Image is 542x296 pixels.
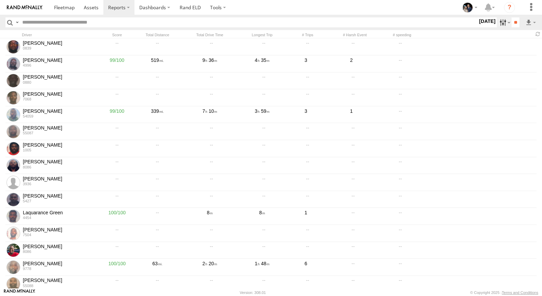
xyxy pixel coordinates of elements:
[203,57,207,63] span: 9
[23,193,96,199] a: [PERSON_NAME]
[285,208,326,224] a: 1
[23,267,96,271] div: 9778
[23,46,96,50] div: 0839
[285,56,326,72] a: 3
[497,17,512,27] label: Search Filter Options
[261,261,270,266] span: 48
[209,57,217,63] span: 36
[23,199,96,203] div: 5427
[23,243,96,250] a: [PERSON_NAME]
[23,40,96,46] a: [PERSON_NAME]
[23,227,96,233] a: [PERSON_NAME]
[23,216,96,220] div: 4454
[525,17,537,27] label: Export results as...
[137,32,178,37] div: Total Distance
[23,97,96,101] div: 7068
[23,63,96,67] div: 4996
[23,57,96,63] a: [PERSON_NAME]
[23,108,96,114] a: [PERSON_NAME]
[203,261,207,266] span: 2
[502,291,538,295] a: Terms and Conditions
[209,108,217,114] span: 10
[504,2,515,13] i: ?
[23,114,96,118] div: 54059
[23,80,96,84] div: 0880
[137,259,178,275] div: 63
[255,108,260,114] span: 3
[261,108,270,114] span: 59
[203,108,207,114] span: 7
[14,17,20,27] label: Search Query
[181,32,239,37] div: Total Drive Time
[285,259,326,275] a: 6
[23,74,96,80] a: [PERSON_NAME]
[23,210,96,216] a: Laquarance Green
[460,2,480,13] div: Lauren Jackson
[261,57,270,63] span: 35
[23,277,96,283] a: [PERSON_NAME]
[478,17,497,25] label: [DATE]
[285,107,326,123] a: 3
[23,260,96,267] a: [PERSON_NAME]
[470,291,538,295] div: © Copyright 2025 -
[333,32,377,37] div: # Harsh Event
[380,32,424,37] div: # speeding
[23,284,96,288] div: 55088
[240,291,266,295] div: Version: 308.01
[23,148,96,152] div: 1005
[23,176,96,182] a: [PERSON_NAME]
[285,32,330,37] div: # Trips
[255,57,260,63] span: 4
[137,56,178,72] div: 519
[23,125,96,131] a: [PERSON_NAME]
[23,182,96,186] div: 3936
[100,56,134,72] a: 99
[100,32,134,37] div: Score
[23,91,96,97] a: [PERSON_NAME]
[23,165,96,169] div: 8086
[259,210,265,215] span: 8
[23,142,96,148] a: [PERSON_NAME]
[329,107,374,123] div: 1
[100,208,134,224] a: 100
[209,261,217,266] span: 20
[23,250,96,254] div: 8086
[137,107,178,123] div: 339
[23,131,96,135] div: 55087
[100,107,134,123] a: 99
[23,159,96,165] a: [PERSON_NAME]
[329,56,374,72] div: 2
[23,233,96,237] div: 7504
[22,32,97,37] div: Driver
[242,32,283,37] div: Longest Trip
[4,289,35,296] a: Visit our Website
[207,210,213,215] span: 8
[534,31,542,37] span: Refresh
[100,259,134,275] a: 100
[7,5,42,10] img: rand-logo.svg
[255,261,260,266] span: 1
